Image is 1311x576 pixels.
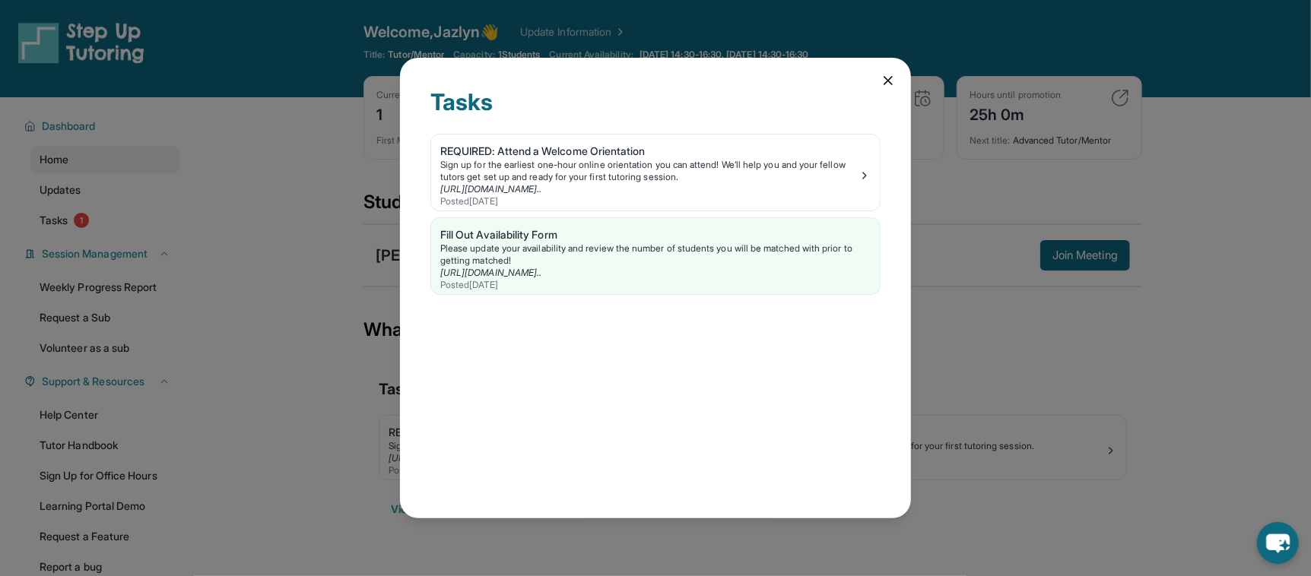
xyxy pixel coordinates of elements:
a: [URL][DOMAIN_NAME].. [440,183,541,195]
div: Fill Out Availability Form [440,227,871,242]
a: Fill Out Availability FormPlease update your availability and review the number of students you w... [431,218,880,294]
div: Tasks [430,88,881,134]
div: Posted [DATE] [440,279,871,291]
a: [URL][DOMAIN_NAME].. [440,267,541,278]
button: chat-button [1257,522,1299,564]
a: REQUIRED: Attend a Welcome OrientationSign up for the earliest one-hour online orientation you ca... [431,135,880,210]
div: Posted [DATE] [440,195,859,207]
div: Please update your availability and review the number of students you will be matched with prior ... [440,242,871,267]
div: Sign up for the earliest one-hour online orientation you can attend! We’ll help you and your fell... [440,159,859,183]
div: REQUIRED: Attend a Welcome Orientation [440,144,859,159]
